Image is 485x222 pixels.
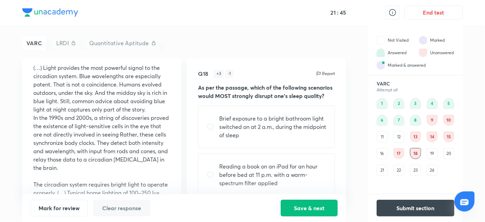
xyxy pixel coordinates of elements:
div: 5 [443,98,454,109]
button: Submit section [377,200,454,216]
div: 16 [377,148,388,159]
div: + 3 [214,69,224,78]
div: 24 [427,165,438,176]
div: 1 [377,98,388,109]
div: Attempt all [377,88,454,92]
div: Not Visited [388,37,409,43]
img: attempt state [377,36,385,44]
div: 11 [377,131,388,142]
div: 17 [393,148,404,159]
sup: . [119,130,120,135]
p: In the 1990s and 2000s, a string of discoveries proved the existence of light-sensitive cells in ... [33,114,170,172]
button: End test [404,6,463,19]
div: VARC [22,36,47,50]
div: 7 [393,115,404,126]
h5: Q18 [198,69,208,78]
div: Quantitative Aptitude [85,36,159,50]
h5: 21 : [329,9,338,16]
div: 22 [393,165,404,176]
h6: VARC [377,81,454,87]
div: 6 [377,115,388,126]
p: Brief exposure to a bright bathroom light switched on at 2 a.m., during the midpoint of sleep [219,114,326,139]
div: 2 [393,98,404,109]
div: - 1 [225,69,233,78]
img: attempt state [377,61,385,69]
div: 23 [410,165,421,176]
div: Marked [430,37,445,43]
div: 4 [427,98,438,109]
div: Unanswered [430,50,454,56]
div: 9 [427,115,438,126]
div: 20 [443,148,454,159]
div: 3 [410,98,421,109]
div: 14 [427,131,438,142]
p: Report [322,71,335,77]
div: 18 [410,148,421,159]
p: (…) Light provides the most powerful signal to the circadian system. Blue wavelengths are especia... [33,64,170,114]
div: 15 [443,131,454,142]
strong: As per the passage, which of the following scenarios would MOST strongly disrupt one’s sleep qual... [198,84,332,99]
div: Marked & answered [388,62,426,68]
div: 12 [393,131,404,142]
div: 10 [443,115,454,126]
div: 13 [410,131,421,142]
div: 19 [427,148,438,159]
h5: 45 [338,9,346,16]
img: attempt state [377,49,385,57]
button: Mark for review [31,200,88,216]
img: attempt state [419,36,427,44]
div: LRDI [52,36,80,50]
img: attempt state [419,49,427,57]
div: 21 [377,165,388,176]
img: report icon [316,71,321,76]
p: Reading a book on an iPad for an hour before bed at 11 p.m. with a warm-spectrum filter applied [219,162,326,187]
button: Clear response [93,200,150,216]
div: Answered [388,50,406,56]
div: 8 [410,115,421,126]
button: Save & next [281,200,338,216]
